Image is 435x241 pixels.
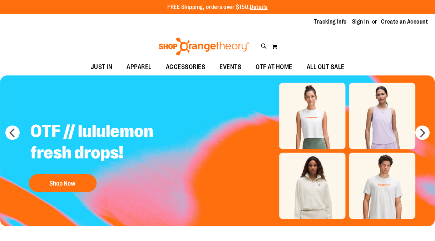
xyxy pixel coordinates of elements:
[29,174,97,192] button: Shop Now
[307,59,345,75] span: ALL OUT SALE
[352,18,369,26] a: Sign In
[91,59,113,75] span: JUST IN
[415,126,430,140] button: next
[314,18,347,26] a: Tracking Info
[158,38,250,55] img: Shop Orangetheory
[167,3,268,11] p: FREE Shipping, orders over $150.
[25,115,203,171] h2: OTF // lululemon fresh drops!
[127,59,152,75] span: APPAREL
[381,18,428,26] a: Create an Account
[5,126,20,140] button: prev
[25,115,203,196] a: OTF // lululemon fresh drops! Shop Now
[166,59,206,75] span: ACCESSORIES
[219,59,241,75] span: EVENTS
[250,4,268,10] a: Details
[256,59,292,75] span: OTF AT HOME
